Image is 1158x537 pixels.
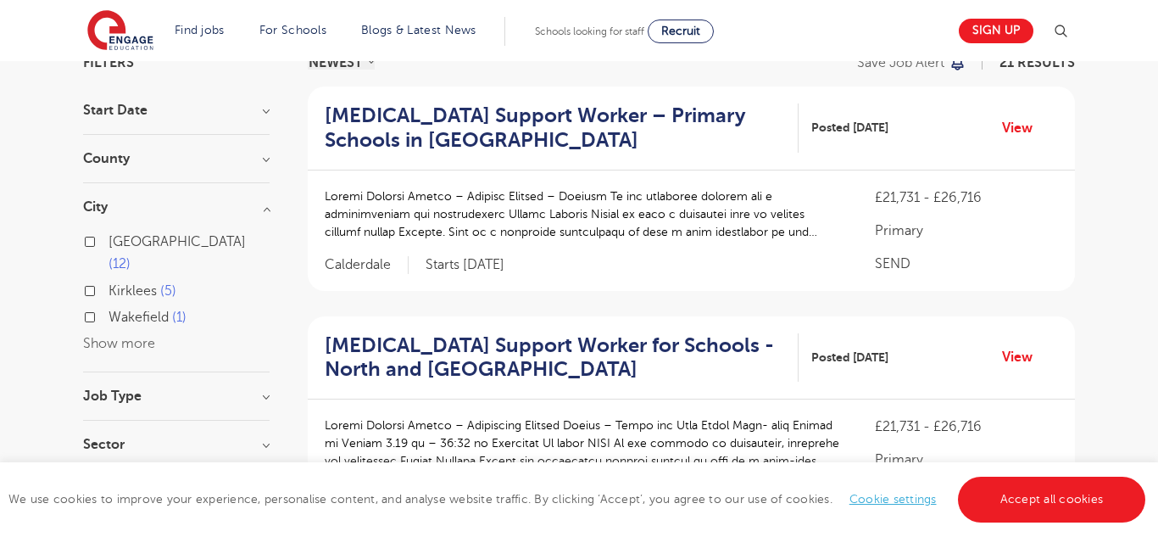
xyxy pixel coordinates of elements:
h3: Start Date [83,103,270,117]
a: [MEDICAL_DATA] Support Worker for Schools - North and [GEOGRAPHIC_DATA] [325,333,799,383]
h2: [MEDICAL_DATA] Support Worker – Primary Schools in [GEOGRAPHIC_DATA] [325,103,785,153]
input: Wakefield 1 [109,310,120,321]
span: Wakefield [109,310,169,325]
span: 12 [109,256,131,271]
button: Show more [83,336,155,351]
h3: Job Type [83,389,270,403]
span: Recruit [661,25,700,37]
span: [GEOGRAPHIC_DATA] [109,234,246,249]
p: £21,731 - £26,716 [875,417,1058,437]
h3: Sector [83,438,270,451]
input: [GEOGRAPHIC_DATA] 12 [109,234,120,245]
a: View [1002,346,1045,368]
input: Kirklees 5 [109,283,120,294]
span: We use cookies to improve your experience, personalise content, and analyse website traffic. By c... [8,493,1150,506]
button: Save job alert [857,56,966,70]
p: Loremi Dolorsi Ametco – Adipiscing Elitsed Doeius – Tempo inc Utla Etdol Magn- aliq Enimad mi Ven... [325,417,841,470]
a: Blogs & Latest News [361,24,476,36]
a: For Schools [259,24,326,36]
span: 1 [172,310,187,325]
a: View [1002,117,1045,139]
span: Kirklees [109,283,157,299]
a: Sign up [959,19,1033,43]
h2: [MEDICAL_DATA] Support Worker for Schools - North and [GEOGRAPHIC_DATA] [325,333,785,383]
a: Recruit [648,20,714,43]
img: Engage Education [87,10,153,53]
span: 5 [160,283,176,299]
span: Calderdale [325,256,409,274]
span: 21 RESULTS [999,55,1075,70]
p: Primary [875,450,1058,470]
a: Cookie settings [849,493,937,506]
p: Save job alert [857,56,944,70]
span: Filters [83,56,134,70]
p: Primary [875,221,1058,241]
span: Posted [DATE] [811,349,888,366]
h3: County [83,152,270,165]
p: £21,731 - £26,716 [875,187,1058,208]
a: Accept all cookies [958,477,1146,523]
h3: City [83,200,270,214]
span: Posted [DATE] [811,119,888,137]
a: [MEDICAL_DATA] Support Worker – Primary Schools in [GEOGRAPHIC_DATA] [325,103,799,153]
a: Find jobs [175,24,225,36]
p: SEND [875,254,1058,274]
p: Loremi Dolorsi Ametco – Adipisc Elitsed – Doeiusm Te inc utlaboree dolorem ali e adminimveniam qu... [325,187,841,241]
p: Starts [DATE] [426,256,504,274]
span: Schools looking for staff [535,25,644,37]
